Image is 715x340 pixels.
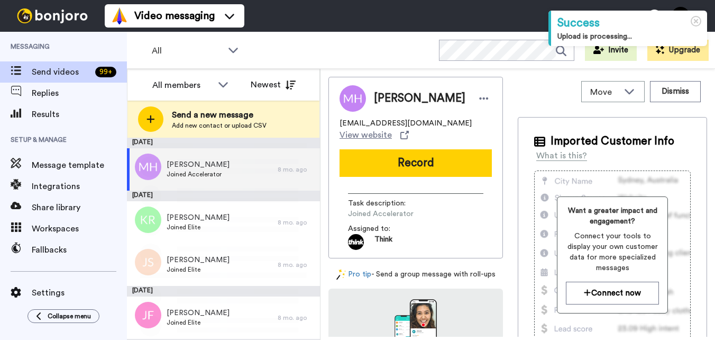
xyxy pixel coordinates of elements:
[32,159,127,172] span: Message template
[135,302,161,328] img: jf.png
[167,212,230,223] span: [PERSON_NAME]
[127,191,320,201] div: [DATE]
[278,314,315,322] div: 8 mo. ago
[95,67,116,77] div: 99 +
[32,66,91,78] span: Send videos
[551,133,674,149] span: Imported Customer Info
[536,149,587,162] div: What is this?
[172,109,267,121] span: Send a new message
[278,165,315,174] div: 8 mo. ago
[167,159,230,170] span: [PERSON_NAME]
[32,108,127,121] span: Results
[340,149,492,177] button: Record
[167,170,230,178] span: Joined Accelerator
[152,44,223,57] span: All
[32,222,127,235] span: Workspaces
[27,309,99,323] button: Collapse menu
[243,74,304,95] button: Newest
[374,91,465,106] span: [PERSON_NAME]
[557,15,701,31] div: Success
[348,223,422,234] span: Assigned to:
[566,231,659,273] span: Connect your tools to display your own customer data for more specialized messages
[152,79,213,92] div: All members
[566,205,659,227] span: Want a greater impact and engagement?
[167,223,230,231] span: Joined Elite
[566,282,659,305] button: Connect now
[167,265,230,274] span: Joined Elite
[348,209,448,219] span: Joined Accelerator
[32,87,127,100] span: Replies
[328,269,503,280] div: - Send a group message with roll-ups
[48,312,91,320] span: Collapse menu
[340,129,409,141] a: View website
[374,234,392,250] span: Think
[13,8,92,23] img: bj-logo-header-white.svg
[167,318,230,327] span: Joined Elite
[340,129,392,141] span: View website
[340,85,366,112] img: Image of Mia Hewett
[585,40,637,61] button: Invite
[172,121,267,130] span: Add new contact or upload CSV
[127,286,320,297] div: [DATE]
[557,31,701,42] div: Upload is processing...
[32,180,127,193] span: Integrations
[340,118,472,129] span: [EMAIL_ADDRESS][DOMAIN_NAME]
[590,86,619,99] span: Move
[348,234,364,250] img: 43605a5b-2d15-4602-a127-3fdef772f02f-1699552572.jpg
[647,40,709,61] button: Upgrade
[135,154,161,180] img: mh.png
[134,8,215,23] span: Video messaging
[167,308,230,318] span: [PERSON_NAME]
[336,269,346,280] img: magic-wand.svg
[32,287,127,299] span: Settings
[650,81,701,102] button: Dismiss
[348,198,422,209] span: Task description :
[32,201,127,214] span: Share library
[278,261,315,269] div: 8 mo. ago
[32,244,127,256] span: Fallbacks
[127,138,320,148] div: [DATE]
[135,207,161,233] img: kr.png
[167,255,230,265] span: [PERSON_NAME]
[111,7,128,24] img: vm-color.svg
[278,218,315,227] div: 8 mo. ago
[336,269,371,280] a: Pro tip
[135,249,161,275] img: js.png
